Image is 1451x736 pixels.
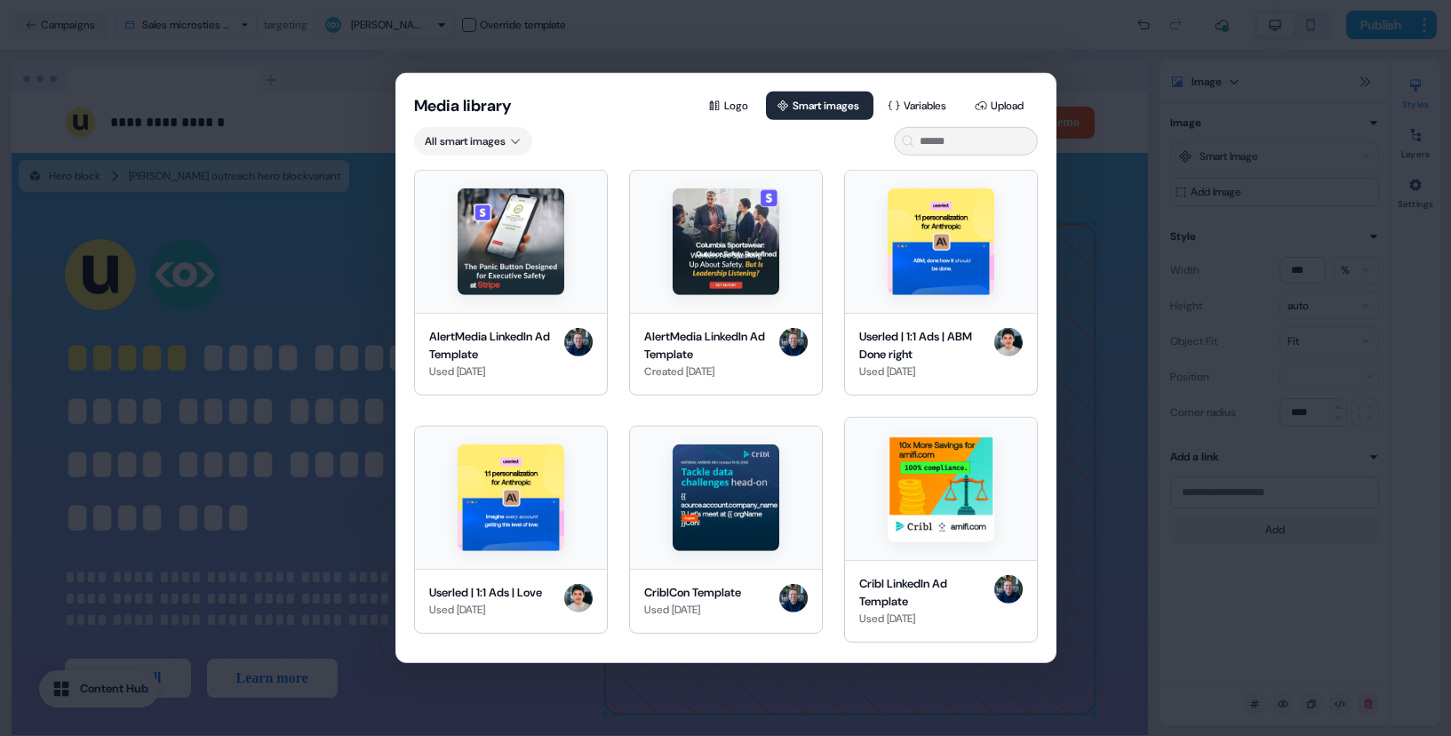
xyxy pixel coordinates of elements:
img: James [994,575,1023,604]
div: Userled | 1:1 Ads | Love [429,584,542,602]
div: AlertMedia LinkedIn Ad Template [644,328,772,363]
div: Cribl LinkedIn Ad Template [859,575,987,610]
div: Used [DATE] [429,363,557,380]
div: CriblCon Template [644,584,741,602]
button: Logo [698,92,762,120]
button: Upload [964,92,1038,120]
img: Userled | 1:1 Ads | Love [458,444,564,551]
div: Used [DATE] [644,601,741,619]
button: Userled | 1:1 Ads | LoveUserled | 1:1 Ads | LoveUsed [DATE]Vincent [414,417,608,643]
div: Used [DATE] [429,601,542,619]
div: Userled | 1:1 Ads | ABM Done right [859,328,987,363]
img: AlertMedia LinkedIn Ad Template [673,188,779,295]
img: AlertMedia LinkedIn Ad Template [458,188,564,295]
button: Variables [877,92,961,120]
button: AlertMedia LinkedIn Ad TemplateAlertMedia LinkedIn Ad TemplateUsed [DATE]James [414,170,608,396]
div: Used [DATE] [859,610,987,628]
button: AlertMedia LinkedIn Ad TemplateAlertMedia LinkedIn Ad TemplateCreated [DATE]James [629,170,823,396]
div: AlertMedia LinkedIn Ad Template [429,328,557,363]
button: Media library [414,95,512,116]
button: Cribl LinkedIn Ad TemplateCribl LinkedIn Ad TemplateUsed [DATE]James [844,417,1038,643]
img: James [779,584,808,612]
button: Userled | 1:1 Ads | ABM Done rightUserled | 1:1 Ads | ABM Done rightUsed [DATE]Vincent [844,170,1038,396]
div: Created [DATE] [644,363,772,380]
img: Vincent [994,328,1023,356]
div: Used [DATE] [859,363,987,380]
button: All smart images [414,127,532,156]
img: CriblCon Template [673,444,779,551]
img: Cribl LinkedIn Ad Template [888,436,994,542]
button: CriblCon TemplateCriblCon TemplateUsed [DATE]James [629,417,823,643]
img: Userled | 1:1 Ads | ABM Done right [888,188,994,295]
img: James [779,328,808,356]
button: Smart images [766,92,873,120]
img: James [564,328,593,356]
img: Vincent [564,584,593,612]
